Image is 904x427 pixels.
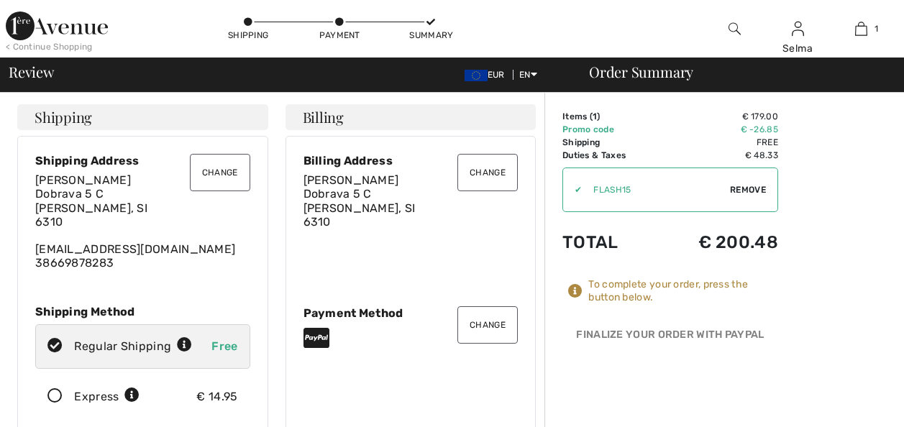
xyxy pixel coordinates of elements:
[303,110,344,124] span: Billing
[303,306,519,320] div: Payment Method
[303,173,399,187] span: [PERSON_NAME]
[562,136,658,149] td: Shipping
[9,65,54,79] span: Review
[519,70,537,80] span: EN
[227,29,270,42] div: Shipping
[303,187,416,228] span: Dobrava 5 C [PERSON_NAME], SI 6310
[465,70,488,81] img: Euro
[875,22,878,35] span: 1
[563,183,582,196] div: ✔
[318,29,361,42] div: Payment
[190,154,250,191] button: Change
[35,305,250,318] div: Shipping Method
[658,110,778,123] td: € 179.00
[593,111,597,121] span: 1
[658,218,778,267] td: € 200.48
[457,154,518,191] button: Change
[658,136,778,149] td: Free
[562,149,658,162] td: Duties & Taxes
[6,40,93,53] div: < Continue Shopping
[211,339,237,353] span: Free
[303,154,519,167] div: Billing Address
[658,149,778,162] td: € 48.33
[35,154,250,167] div: Shipping Address
[35,110,92,124] span: Shipping
[465,70,511,80] span: EUR
[74,388,140,405] div: Express
[582,168,730,211] input: Promo code
[588,278,778,304] div: To complete your order, press the button below.
[409,29,452,42] div: Summary
[562,218,658,267] td: Total
[658,123,778,136] td: € -26.85
[74,338,192,355] div: Regular Shipping
[729,20,741,37] img: search the website
[6,12,108,40] img: 1ère Avenue
[35,173,250,270] div: [EMAIL_ADDRESS][DOMAIN_NAME] 38669878283
[792,20,804,37] img: My Info
[457,306,518,344] button: Change
[562,123,658,136] td: Promo code
[572,65,895,79] div: Order Summary
[196,388,237,405] div: € 14.95
[855,20,867,37] img: My Bag
[562,327,778,349] div: Finalize Your Order with PayPal
[562,349,778,381] iframe: PayPal
[792,22,804,35] a: Sign In
[767,41,828,56] div: Selma
[35,187,147,228] span: Dobrava 5 C [PERSON_NAME], SI 6310
[830,20,892,37] a: 1
[35,173,131,187] span: [PERSON_NAME]
[562,110,658,123] td: Items ( )
[730,183,766,196] span: Remove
